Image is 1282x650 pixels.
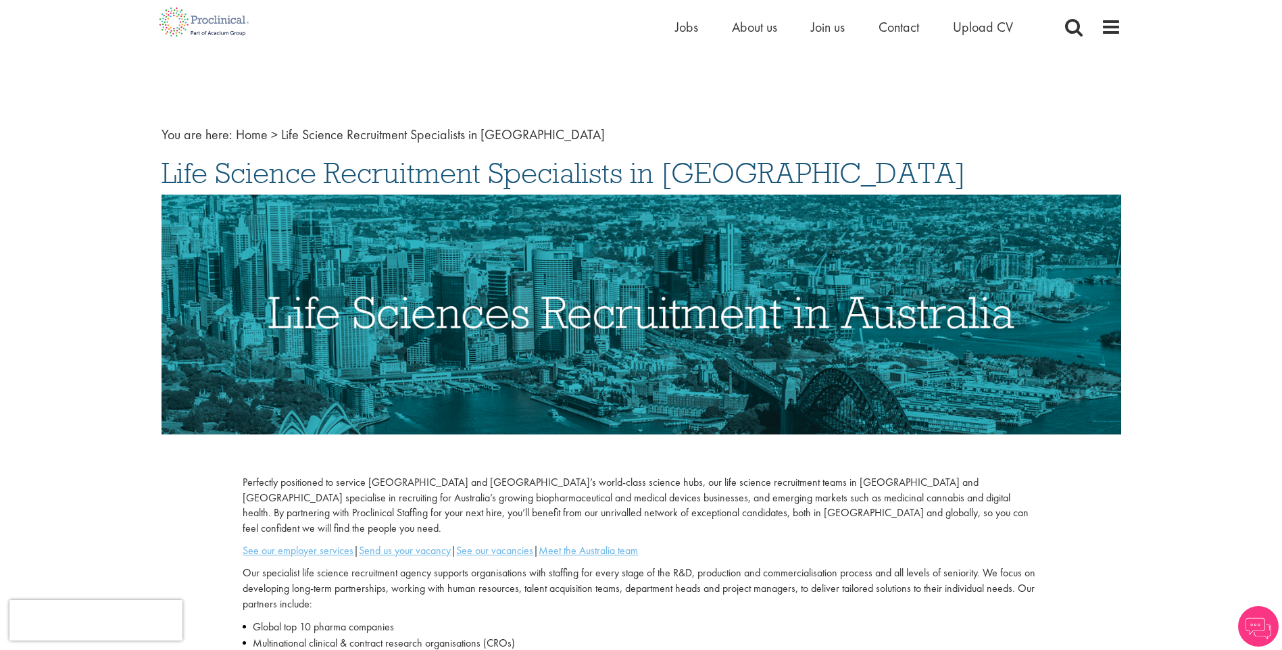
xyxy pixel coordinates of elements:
a: See our vacancies [456,543,533,557]
span: Life Science Recruitment Specialists in [GEOGRAPHIC_DATA] [281,126,605,143]
span: > [271,126,278,143]
p: | | | [243,543,1039,559]
a: About us [732,18,777,36]
p: Our specialist life science recruitment agency supports organisations with staffing for every sta... [243,566,1039,612]
a: Join us [811,18,845,36]
iframe: reCAPTCHA [9,600,182,641]
li: Global top 10 pharma companies [243,619,1039,635]
a: Send us your vacancy [359,543,451,557]
a: breadcrumb link [236,126,268,143]
a: Contact [879,18,919,36]
a: Upload CV [953,18,1013,36]
p: Perfectly positioned to service [GEOGRAPHIC_DATA] and [GEOGRAPHIC_DATA]’s world-class science hub... [243,475,1039,536]
img: Life Sciences Recruitment in Australia [162,195,1121,434]
span: Life Science Recruitment Specialists in [GEOGRAPHIC_DATA] [162,155,966,191]
img: Chatbot [1238,606,1279,647]
a: Meet the Australia team [539,543,638,557]
a: Jobs [675,18,698,36]
a: See our employer services [243,543,353,557]
span: You are here: [162,126,232,143]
